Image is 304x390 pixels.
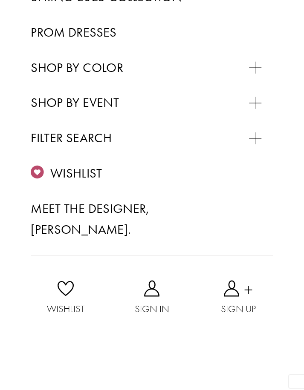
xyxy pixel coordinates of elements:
a: Sign In [109,280,195,317]
a: Wishlist [23,280,109,317]
a: Prom Dresses [31,22,273,43]
span: Prom Dresses [31,24,116,40]
a: Sign Up [195,280,281,317]
span: Wishlist [23,301,109,317]
span: + [244,280,253,296]
span: Sign In [109,301,195,317]
span: Sign Up [195,301,281,317]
